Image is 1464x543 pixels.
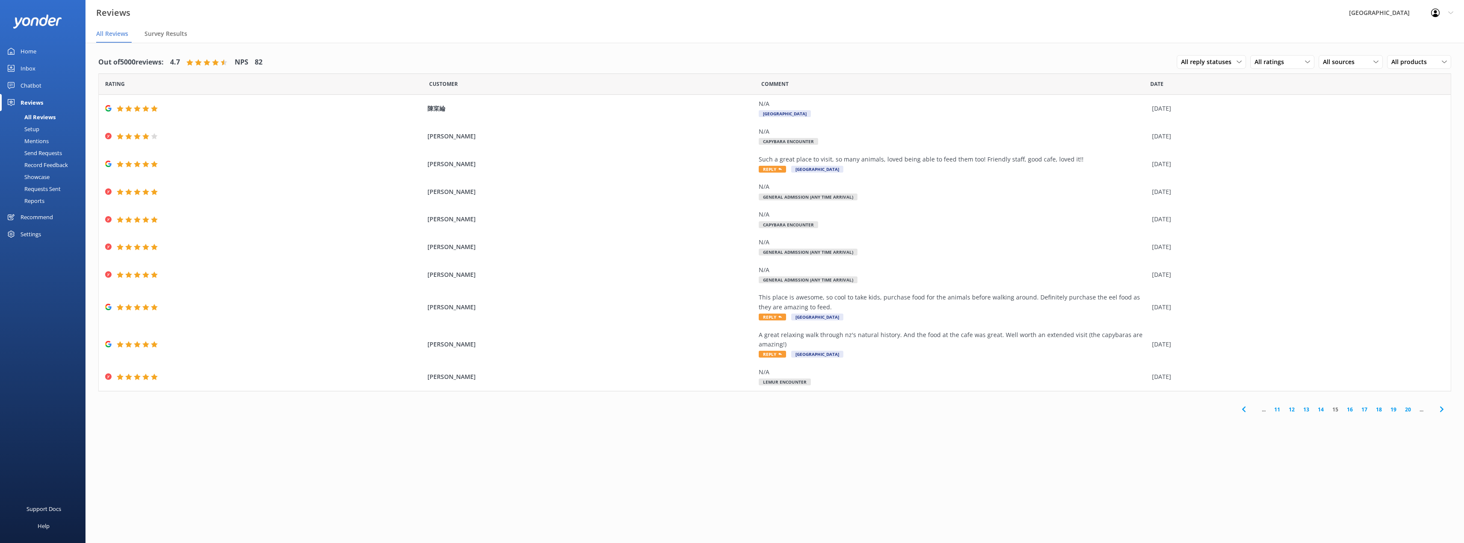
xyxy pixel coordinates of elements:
[5,123,39,135] div: Setup
[21,94,43,111] div: Reviews
[21,226,41,243] div: Settings
[761,80,789,88] span: Question
[759,138,818,145] span: Capybara Encounter
[96,6,130,20] h3: Reviews
[1152,104,1440,113] div: [DATE]
[427,214,754,224] span: [PERSON_NAME]
[759,276,857,283] span: General Admission (Any Time Arrival)
[96,29,128,38] span: All Reviews
[5,123,85,135] a: Setup
[5,183,85,195] a: Requests Sent
[13,15,62,29] img: yonder-white-logo.png
[759,379,811,385] span: Lemur Encounter
[759,155,1148,164] div: Such a great place to visit, so many animals, loved being able to feed them too! Friendly staff, ...
[427,372,754,382] span: [PERSON_NAME]
[759,210,1148,219] div: N/A
[170,57,180,68] h4: 4.7
[1314,405,1328,414] a: 14
[105,80,125,88] span: Date
[1391,57,1432,67] span: All products
[429,80,458,88] span: Date
[1152,270,1440,279] div: [DATE]
[5,111,56,123] div: All Reviews
[1270,405,1284,414] a: 11
[5,171,85,183] a: Showcase
[1152,340,1440,349] div: [DATE]
[27,500,61,517] div: Support Docs
[1323,57,1360,67] span: All sources
[759,293,1148,312] div: This place is awesome, so cool to take kids, purchase food for the animals before walking around....
[98,57,164,68] h4: Out of 5000 reviews:
[5,135,49,147] div: Mentions
[1152,214,1440,224] div: [DATE]
[759,330,1148,349] div: A great relaxing walk through nz's natural history. And the food at the cafe was great. Well wort...
[5,159,68,171] div: Record Feedback
[759,249,857,255] span: General Admission (Any Time Arrival)
[5,171,50,183] div: Showcase
[1372,405,1386,414] a: 18
[427,302,754,312] span: [PERSON_NAME]
[759,127,1148,136] div: N/A
[791,166,843,173] span: [GEOGRAPHIC_DATA]
[144,29,187,38] span: Survey Results
[21,60,35,77] div: Inbox
[1152,159,1440,169] div: [DATE]
[1357,405,1372,414] a: 17
[759,367,1148,377] div: N/A
[759,238,1148,247] div: N/A
[759,110,811,117] span: [GEOGRAPHIC_DATA]
[791,351,843,358] span: [GEOGRAPHIC_DATA]
[759,182,1148,191] div: N/A
[427,270,754,279] span: [PERSON_NAME]
[759,265,1148,275] div: N/A
[1152,132,1440,141] div: [DATE]
[1255,57,1289,67] span: All ratings
[427,132,754,141] span: [PERSON_NAME]
[1299,405,1314,414] a: 13
[759,99,1148,109] div: N/A
[759,314,786,320] span: Reply
[1258,405,1270,414] span: ...
[759,221,818,228] span: Capybara Encounter
[1152,187,1440,197] div: [DATE]
[1152,302,1440,312] div: [DATE]
[791,314,843,320] span: [GEOGRAPHIC_DATA]
[5,195,44,207] div: Reports
[427,340,754,349] span: [PERSON_NAME]
[759,351,786,358] span: Reply
[759,194,857,200] span: General Admission (Any Time Arrival)
[1150,80,1164,88] span: Date
[427,187,754,197] span: [PERSON_NAME]
[21,43,36,60] div: Home
[5,147,62,159] div: Send Requests
[1401,405,1415,414] a: 20
[235,57,248,68] h4: NPS
[427,242,754,252] span: [PERSON_NAME]
[427,104,754,113] span: 陳寀綸
[5,111,85,123] a: All Reviews
[1343,405,1357,414] a: 16
[5,159,85,171] a: Record Feedback
[21,208,53,226] div: Recommend
[759,166,786,173] span: Reply
[1152,242,1440,252] div: [DATE]
[1386,405,1401,414] a: 19
[5,135,85,147] a: Mentions
[5,195,85,207] a: Reports
[427,159,754,169] span: [PERSON_NAME]
[1415,405,1428,414] span: ...
[38,517,50,534] div: Help
[255,57,262,68] h4: 82
[1328,405,1343,414] a: 15
[1284,405,1299,414] a: 12
[5,147,85,159] a: Send Requests
[1181,57,1237,67] span: All reply statuses
[21,77,41,94] div: Chatbot
[5,183,61,195] div: Requests Sent
[1152,372,1440,382] div: [DATE]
